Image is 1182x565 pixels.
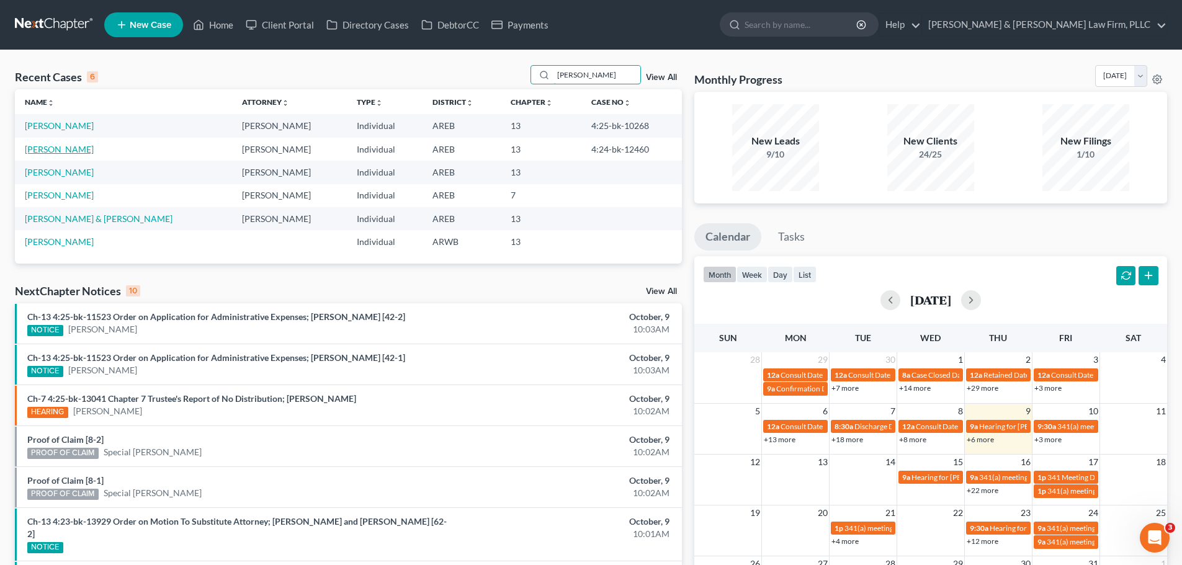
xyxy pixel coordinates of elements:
[104,487,202,499] a: Special [PERSON_NAME]
[1051,370,1164,380] span: Consult Date for [PERSON_NAME]
[1037,486,1046,496] span: 1p
[423,161,501,184] td: AREB
[1087,404,1099,419] span: 10
[817,352,829,367] span: 29
[920,332,941,343] span: Wed
[375,99,383,107] i: unfold_more
[347,230,423,253] td: Individual
[1059,332,1072,343] span: Fri
[27,475,104,486] a: Proof of Claim [8-1]
[73,405,142,417] a: [PERSON_NAME]
[27,434,104,445] a: Proof of Claim [8-2]
[591,97,631,107] a: Case Nounfold_more
[831,435,863,444] a: +18 more
[817,455,829,469] span: 13
[902,422,915,431] span: 12a
[1034,435,1062,444] a: +3 more
[347,161,423,184] td: Individual
[979,422,1076,431] span: Hearing for [PERSON_NAME]
[432,97,473,107] a: Districtunfold_more
[887,148,974,161] div: 24/25
[25,213,172,224] a: [PERSON_NAME] & [PERSON_NAME]
[581,114,682,137] td: 4:25-bk-10268
[967,435,994,444] a: +6 more
[922,14,1166,36] a: [PERSON_NAME] & [PERSON_NAME] Law Firm, PLLC
[1155,505,1167,520] span: 25
[463,393,669,405] div: October, 9
[1092,352,1099,367] span: 3
[979,473,1165,482] span: 341(a) meeting for [PERSON_NAME] & [PERSON_NAME]
[1087,455,1099,469] span: 17
[889,404,897,419] span: 7
[27,407,68,418] div: HEARING
[854,422,1020,431] span: Discharge Date for [GEOGRAPHIC_DATA], Natajha
[485,14,555,36] a: Payments
[87,71,98,82] div: 6
[27,325,63,336] div: NOTICE
[970,370,982,380] span: 12a
[1042,148,1129,161] div: 1/10
[1047,523,1166,533] span: 341(a) meeting for [PERSON_NAME]
[1042,134,1129,148] div: New Filings
[970,473,978,482] span: 9a
[27,448,99,459] div: PROOF OF CLAIM
[187,14,240,36] a: Home
[545,99,553,107] i: unfold_more
[952,505,964,520] span: 22
[967,536,998,546] a: +12 more
[776,384,908,393] span: Confirmation Date for [PERSON_NAME]
[320,14,415,36] a: Directory Cases
[902,473,910,482] span: 9a
[911,473,1008,482] span: Hearing for [PERSON_NAME]
[983,370,1175,380] span: Retained Date for [PERSON_NAME][GEOGRAPHIC_DATA]
[15,283,140,298] div: NextChapter Notices
[989,332,1007,343] span: Thu
[737,266,768,283] button: week
[25,190,94,200] a: [PERSON_NAME]
[1155,404,1167,419] span: 11
[957,404,964,419] span: 8
[1024,404,1032,419] span: 9
[25,236,94,247] a: [PERSON_NAME]
[240,14,320,36] a: Client Portal
[463,528,669,540] div: 10:01AM
[646,287,677,296] a: View All
[732,148,819,161] div: 9/10
[785,332,807,343] span: Mon
[347,138,423,161] td: Individual
[831,536,859,546] a: +4 more
[232,138,347,161] td: [PERSON_NAME]
[884,455,897,469] span: 14
[415,14,485,36] a: DebtorCC
[104,446,202,458] a: Special [PERSON_NAME]
[347,207,423,230] td: Individual
[68,364,137,376] a: [PERSON_NAME]
[1155,455,1167,469] span: 18
[1047,473,1176,482] span: 341 Meeting Date for [PERSON_NAME]
[463,474,669,487] div: October, 9
[624,99,631,107] i: unfold_more
[831,383,859,393] a: +7 more
[27,516,447,539] a: Ch-13 4:23-bk-13929 Order on Motion To Substitute Attorney; [PERSON_NAME] and [PERSON_NAME] [62-2]
[646,73,677,82] a: View All
[423,138,501,161] td: AREB
[25,167,94,177] a: [PERSON_NAME]
[1165,523,1175,533] span: 3
[130,20,171,30] span: New Case
[282,99,289,107] i: unfold_more
[719,332,737,343] span: Sun
[126,285,140,296] div: 10
[501,138,581,161] td: 13
[793,266,817,283] button: list
[232,207,347,230] td: [PERSON_NAME]
[910,293,951,306] h2: [DATE]
[911,370,1038,380] span: Case Closed Date for [PERSON_NAME]
[232,161,347,184] td: [PERSON_NAME]
[232,114,347,137] td: [PERSON_NAME]
[553,66,640,84] input: Search by name...
[27,352,405,363] a: Ch-13 4:25-bk-11523 Order on Application for Administrative Expenses; [PERSON_NAME] [42-1]
[501,114,581,137] td: 13
[423,207,501,230] td: AREB
[749,455,761,469] span: 12
[970,422,978,431] span: 9a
